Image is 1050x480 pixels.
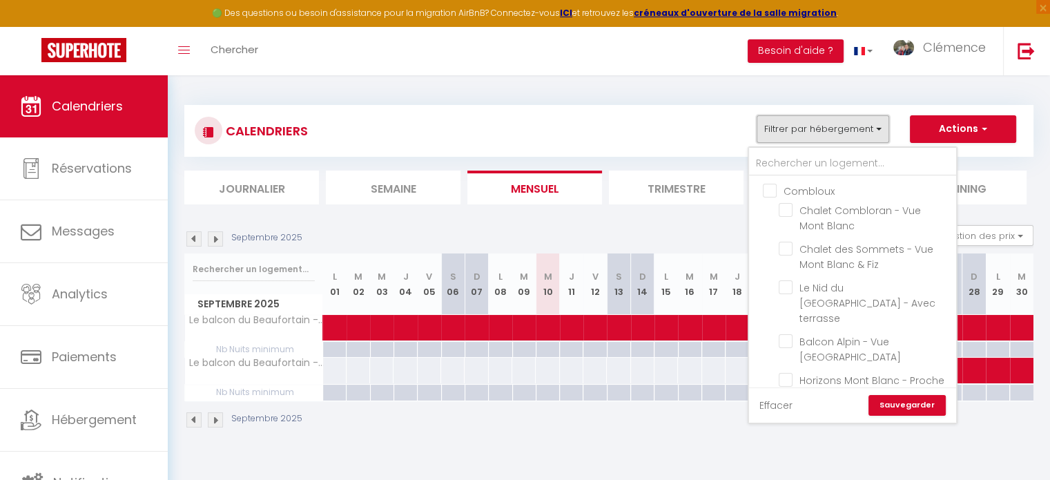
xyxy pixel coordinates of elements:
th: 07 [465,253,488,315]
li: Trimestre [609,171,743,204]
abbr: D [474,270,480,283]
th: 16 [678,253,701,315]
abbr: M [520,270,528,283]
span: Messages [52,222,115,240]
th: 03 [370,253,393,315]
th: 11 [560,253,583,315]
iframe: Chat [991,418,1040,470]
span: Hébergement [52,411,137,428]
a: Effacer [759,398,793,413]
span: Chalet des Sommets - Vue Mont Blanc & Fiz [799,242,933,271]
span: Septembre 2025 [185,294,322,314]
a: Chercher [200,27,269,75]
button: Besoin d'aide ? [748,39,844,63]
a: créneaux d'ouverture de la salle migration [634,7,837,19]
abbr: M [1018,270,1026,283]
th: 04 [393,253,417,315]
button: Actions [910,115,1016,143]
button: Filtrer par hébergement [757,115,889,143]
abbr: S [450,270,456,283]
span: Le balcon du Beaufortain - Hauteluce [187,315,325,325]
abbr: L [664,270,668,283]
th: 12 [583,253,607,315]
img: Super Booking [41,38,126,62]
span: Balcon Alpin - Vue [GEOGRAPHIC_DATA] [799,335,901,364]
th: 28 [962,253,986,315]
th: 14 [631,253,654,315]
p: Septembre 2025 [231,412,302,425]
span: Le balcon du Beaufortain - Hauteluce [187,358,325,368]
abbr: L [995,270,1000,283]
span: Nb Nuits minimum [185,342,322,357]
th: 10 [536,253,559,315]
span: Calendriers [52,97,123,115]
li: Journalier [184,171,319,204]
img: ... [893,40,914,56]
a: Sauvegarder [868,395,946,416]
img: logout [1018,42,1035,59]
abbr: D [971,270,978,283]
p: Septembre 2025 [231,231,302,244]
th: 15 [654,253,678,315]
abbr: V [426,270,432,283]
input: Rechercher un logement... [193,257,315,282]
abbr: M [543,270,552,283]
abbr: L [333,270,337,283]
span: Chalet Combloran - Vue Mont Blanc [799,204,921,233]
span: Paiements [52,348,117,365]
a: ICI [560,7,572,19]
th: 13 [607,253,630,315]
th: 06 [441,253,465,315]
a: ... Clémence [883,27,1003,75]
h3: CALENDRIERS [222,115,308,146]
abbr: V [592,270,599,283]
abbr: S [616,270,622,283]
button: Ouvrir le widget de chat LiveChat [11,6,52,47]
abbr: J [735,270,740,283]
abbr: M [354,270,362,283]
th: 17 [702,253,726,315]
th: 05 [418,253,441,315]
abbr: M [378,270,386,283]
button: Gestion des prix [931,225,1033,246]
th: 01 [323,253,347,315]
abbr: D [639,270,646,283]
th: 29 [986,253,1009,315]
li: Planning [892,171,1027,204]
th: 30 [1010,253,1033,315]
abbr: M [686,270,694,283]
abbr: J [569,270,574,283]
span: Analytics [52,285,108,303]
span: Clémence [923,39,986,56]
th: 02 [347,253,370,315]
li: Mensuel [467,171,602,204]
span: Le Nid du [GEOGRAPHIC_DATA] - Avec terrasse [799,281,935,325]
input: Rechercher un logement... [749,151,956,176]
abbr: M [710,270,718,283]
abbr: L [498,270,503,283]
th: 18 [726,253,749,315]
span: Réservations [52,160,132,177]
span: Chercher [211,42,258,57]
th: 09 [512,253,536,315]
li: Semaine [326,171,460,204]
th: 08 [489,253,512,315]
div: Filtrer par hébergement [748,146,957,424]
abbr: J [403,270,409,283]
span: Nb Nuits minimum [185,385,322,400]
